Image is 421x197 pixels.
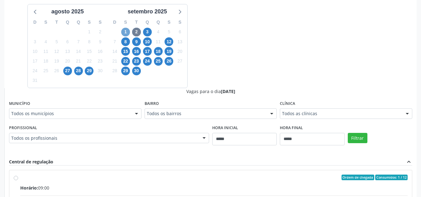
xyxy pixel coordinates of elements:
span: sexta-feira, 1 de agosto de 2025 [85,28,93,36]
span: sábado, 16 de agosto de 2025 [96,47,104,56]
div: S [84,17,95,27]
span: sexta-feira, 8 de agosto de 2025 [85,37,93,46]
span: quarta-feira, 24 de setembro de 2025 [143,57,152,66]
span: terça-feira, 30 de setembro de 2025 [132,67,141,75]
div: setembro 2025 [125,7,170,16]
span: quinta-feira, 28 de agosto de 2025 [74,67,83,75]
span: domingo, 17 de agosto de 2025 [31,57,39,66]
div: S [95,17,106,27]
span: quarta-feira, 10 de setembro de 2025 [143,37,152,46]
span: terça-feira, 19 de agosto de 2025 [52,57,61,66]
span: quarta-feira, 20 de agosto de 2025 [63,57,72,66]
span: segunda-feira, 29 de setembro de 2025 [121,67,130,75]
span: quinta-feira, 7 de agosto de 2025 [74,37,83,46]
div: Vagas para o dia [9,88,412,95]
div: Q [73,17,84,27]
span: quarta-feira, 27 de agosto de 2025 [63,67,72,75]
div: D [30,17,41,27]
span: segunda-feira, 4 de agosto de 2025 [41,37,50,46]
span: quinta-feira, 14 de agosto de 2025 [74,47,83,56]
label: Bairro [145,99,159,109]
label: Profissional [9,123,37,133]
span: quinta-feira, 18 de setembro de 2025 [154,47,163,56]
span: segunda-feira, 25 de agosto de 2025 [41,67,50,75]
div: Q [62,17,73,27]
span: terça-feira, 12 de agosto de 2025 [52,47,61,56]
span: domingo, 7 de setembro de 2025 [110,37,119,46]
span: domingo, 24 de agosto de 2025 [31,67,39,75]
span: sexta-feira, 12 de setembro de 2025 [165,37,173,46]
span: terça-feira, 26 de agosto de 2025 [52,67,61,75]
button: Filtrar [348,133,367,143]
span: Todos os profissionais [11,135,196,141]
span: domingo, 21 de setembro de 2025 [110,57,119,66]
label: Município [9,99,30,109]
span: sexta-feira, 5 de setembro de 2025 [165,28,173,36]
span: Todos as clínicas [282,110,399,117]
span: domingo, 28 de setembro de 2025 [110,67,119,75]
span: sábado, 30 de agosto de 2025 [96,67,104,75]
div: Central de regulação [9,158,53,165]
span: Ordem de chegada [342,175,374,180]
span: sexta-feira, 29 de agosto de 2025 [85,67,93,75]
span: [DATE] [221,88,235,94]
span: segunda-feira, 15 de setembro de 2025 [121,47,130,56]
i: expand_less [405,158,412,165]
div: Q [142,17,153,27]
span: sábado, 23 de agosto de 2025 [96,57,104,66]
div: S [41,17,51,27]
span: quarta-feira, 17 de setembro de 2025 [143,47,152,56]
span: quinta-feira, 21 de agosto de 2025 [74,57,83,66]
span: segunda-feira, 18 de agosto de 2025 [41,57,50,66]
span: quarta-feira, 13 de agosto de 2025 [63,47,72,56]
span: domingo, 3 de agosto de 2025 [31,37,39,46]
span: domingo, 31 de agosto de 2025 [31,76,39,85]
span: sexta-feira, 19 de setembro de 2025 [165,47,173,56]
span: Consumidos: 1 / 12 [375,175,408,180]
span: domingo, 14 de setembro de 2025 [110,47,119,56]
span: terça-feira, 23 de setembro de 2025 [132,57,141,66]
label: Hora inicial [212,123,238,133]
span: Todos os bairros [147,110,264,117]
span: sexta-feira, 26 de setembro de 2025 [165,57,173,66]
span: terça-feira, 9 de setembro de 2025 [132,37,141,46]
span: Horário: [20,185,38,191]
span: sexta-feira, 15 de agosto de 2025 [85,47,93,56]
div: 09:00 [20,185,408,191]
span: sexta-feira, 22 de agosto de 2025 [85,57,93,66]
label: Hora final [280,123,303,133]
span: quinta-feira, 25 de setembro de 2025 [154,57,163,66]
span: domingo, 10 de agosto de 2025 [31,47,39,56]
span: quarta-feira, 3 de setembro de 2025 [143,28,152,36]
span: segunda-feira, 1 de setembro de 2025 [121,28,130,36]
span: quinta-feira, 11 de setembro de 2025 [154,37,163,46]
div: S [175,17,185,27]
div: T [131,17,142,27]
div: T [51,17,62,27]
span: sábado, 13 de setembro de 2025 [175,37,184,46]
span: terça-feira, 2 de setembro de 2025 [132,28,141,36]
span: quinta-feira, 4 de setembro de 2025 [154,28,163,36]
div: Q [153,17,164,27]
span: terça-feira, 5 de agosto de 2025 [52,37,61,46]
span: sábado, 9 de agosto de 2025 [96,37,104,46]
span: segunda-feira, 8 de setembro de 2025 [121,37,130,46]
span: sábado, 20 de setembro de 2025 [175,47,184,56]
div: agosto 2025 [49,7,86,16]
span: segunda-feira, 11 de agosto de 2025 [41,47,50,56]
span: segunda-feira, 22 de setembro de 2025 [121,57,130,66]
span: quarta-feira, 6 de agosto de 2025 [63,37,72,46]
div: D [109,17,120,27]
span: sábado, 2 de agosto de 2025 [96,28,104,36]
div: S [120,17,131,27]
span: terça-feira, 16 de setembro de 2025 [132,47,141,56]
span: sábado, 27 de setembro de 2025 [175,57,184,66]
div: S [164,17,175,27]
span: sábado, 6 de setembro de 2025 [175,28,184,36]
span: Todos os municípios [11,110,129,117]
